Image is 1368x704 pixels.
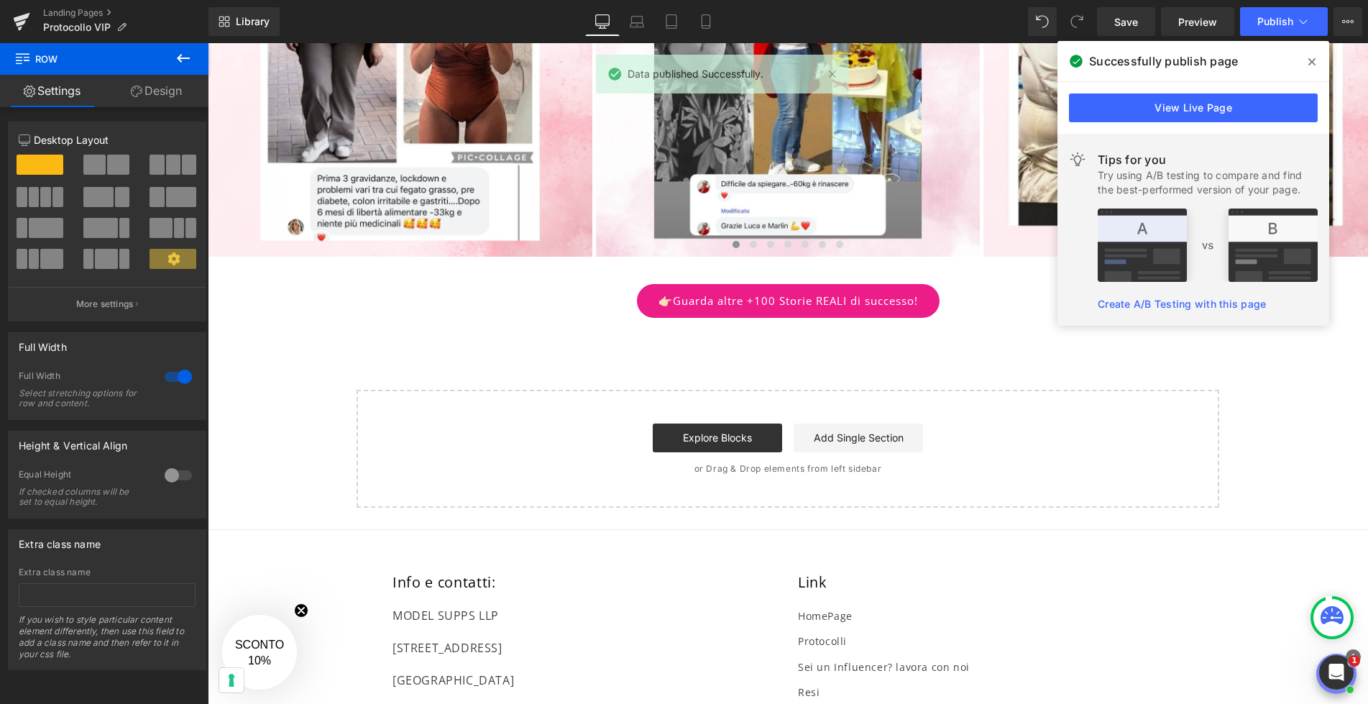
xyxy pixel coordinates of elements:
button: Le tue preferenze relative al consenso per le tecnologie di tracciamento [12,625,36,649]
div: Equal Height [19,469,150,484]
div: Height & Vertical Align [19,431,127,452]
a: Landing Pages [43,7,208,19]
a: Tablet [654,7,689,36]
span: SCONTO 10% [27,595,76,623]
a: Laptop [620,7,654,36]
span: Row [14,43,158,75]
a: View Live Page [1069,93,1318,122]
a: Resi [590,636,612,662]
div: Tips for you [1098,151,1318,168]
a: Explore Blocks [445,380,574,409]
button: Redo [1062,7,1091,36]
img: tip.png [1098,209,1318,282]
a: Add Single Section [586,380,715,409]
img: light.svg [1069,151,1086,168]
div: If checked columns will be set to equal height. [19,487,148,507]
div: Select stretching options for row and content. [19,388,148,408]
span: Preview [1178,14,1217,29]
span: 1 [1349,655,1360,667]
button: Publish [1240,7,1328,36]
button: More settings [9,287,206,321]
button: Undo [1028,7,1057,36]
h2: Info e contatti: [185,530,570,548]
a: Mobile [689,7,723,36]
div: 1 [1138,606,1153,621]
p: [STREET_ADDRESS] [185,595,570,616]
button: Close teaser [86,560,101,575]
h2: Link [590,530,975,548]
a: Preview [1161,7,1234,36]
div: Extra class name [19,567,196,577]
div: SCONTO 10%Close teaser [14,572,89,646]
div: Full Width [19,333,67,353]
span: Protocollo VIP [43,22,111,33]
a: Sei un Influencer? lavora con noi [590,611,762,636]
p: [GEOGRAPHIC_DATA] [185,627,570,648]
a: Desktop [585,7,620,36]
span: Successfully publish page [1089,52,1238,70]
button: Open chatbox [1108,611,1149,651]
div: Try using A/B testing to compare and find the best-performed version of your page. [1098,168,1318,197]
p: Desktop Layout [19,132,196,147]
p: More settings [76,298,134,311]
a: New Library [208,7,280,36]
div: Full Width [19,370,150,385]
a: HomePage [590,564,645,585]
span: Library [236,15,270,28]
p: MODEL SUPPS LLP [185,562,570,583]
button: More [1333,7,1362,36]
p: or Drag & Drop elements from left sidebar [172,421,988,431]
span: Data published Successfully. [628,66,763,82]
a: Protocolli [590,585,639,611]
a: Design [104,75,208,107]
a: 👉🏻Guarda altre +100 Storie REALI di successo! [429,241,732,275]
iframe: Intercom live chat [1319,655,1354,690]
span: Publish [1257,16,1293,27]
div: Extra class name [19,530,101,550]
a: Create A/B Testing with this page [1098,298,1266,310]
span: Save [1114,14,1138,29]
div: If you wish to style particular content element differently, then use this field to add a class n... [19,614,196,669]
